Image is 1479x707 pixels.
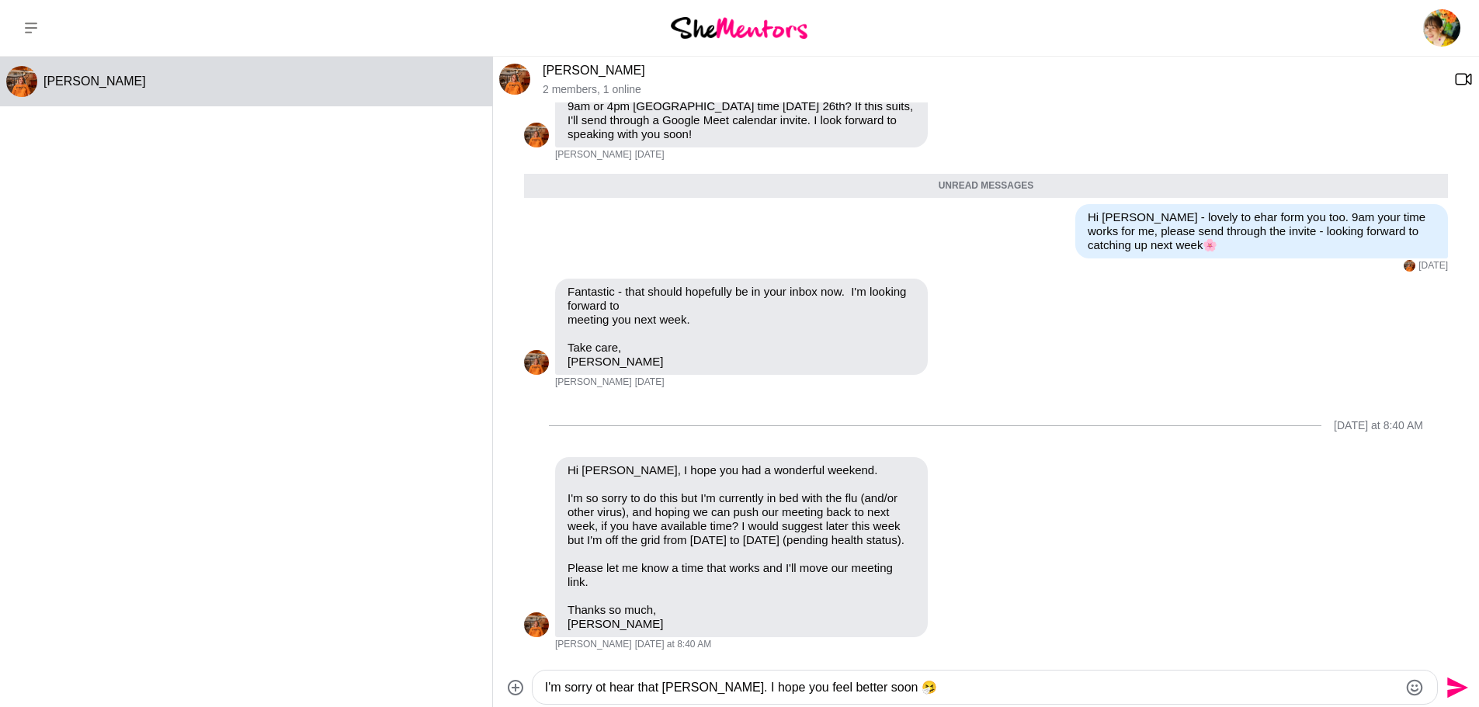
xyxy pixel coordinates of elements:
[568,341,915,369] p: Take care, [PERSON_NAME]
[1404,260,1415,272] div: Katie
[555,149,632,161] span: [PERSON_NAME]
[524,123,549,147] img: K
[568,603,915,631] p: Thanks so much, [PERSON_NAME]
[635,639,711,651] time: 2025-08-24T22:40:05.575Z
[499,64,530,95] img: K
[545,678,1398,697] textarea: Type your message
[1418,260,1448,272] time: 2025-08-18T05:59:43.598Z
[635,149,665,161] time: 2025-08-18T05:47:05.951Z
[43,75,146,88] span: [PERSON_NAME]
[1088,210,1436,252] p: Hi [PERSON_NAME] - lovely to ehar form you too. 9am your time works for me, please send through t...
[524,123,549,147] div: Katie
[568,561,915,589] p: Please let me know a time that works and I'll move our meeting link.
[568,85,915,141] p: Hi [PERSON_NAME], it's so lovely to hear from you. How is either 9am or 4pm [GEOGRAPHIC_DATA] tim...
[555,639,632,651] span: [PERSON_NAME]
[1334,419,1423,432] div: [DATE] at 8:40 AM
[1404,260,1415,272] img: K
[568,285,915,327] p: Fantastic - that should hopefully be in your inbox now. I'm looking forward to meeting you next w...
[568,463,915,477] p: Hi [PERSON_NAME], I hope you had a wonderful weekend.
[524,350,549,375] div: Katie
[524,350,549,375] img: K
[499,64,530,95] div: Katie
[671,17,807,38] img: She Mentors Logo
[1405,678,1424,697] button: Emoji picker
[543,64,645,77] a: [PERSON_NAME]
[524,612,549,637] img: K
[543,83,1442,96] p: 2 members , 1 online
[555,376,632,389] span: [PERSON_NAME]
[6,66,37,97] img: K
[524,612,549,637] div: Katie
[635,376,665,389] time: 2025-08-18T06:50:22.339Z
[568,491,915,547] p: I'm so sorry to do this but I'm currently in bed with the flu (and/or other virus), and hoping we...
[6,66,37,97] div: Katie
[1423,9,1460,47] img: Jenny Brownlee
[1438,670,1473,705] button: Send
[1203,238,1217,251] span: 🌸
[524,174,1448,199] div: Unread messages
